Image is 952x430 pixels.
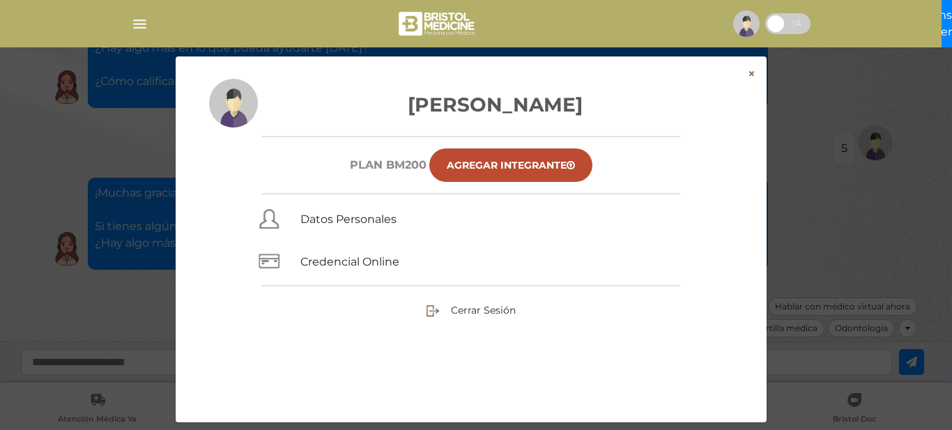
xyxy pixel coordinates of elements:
a: Credencial Online [300,255,399,268]
span: Cerrar Sesión [451,304,516,316]
img: Cober_menu-lines-white.svg [131,15,148,33]
a: Agregar Integrante [429,148,592,182]
a: Datos Personales [300,213,397,226]
img: sign-out.png [426,304,440,318]
h3: [PERSON_NAME] [209,90,733,119]
h6: Plan BM200 [350,158,427,171]
img: profile-placeholder.svg [733,10,760,37]
a: Cerrar Sesión [426,304,516,316]
button: × [737,56,767,91]
img: bristol-medicine-blanco.png [397,7,479,40]
img: profile-placeholder.svg [209,79,258,128]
